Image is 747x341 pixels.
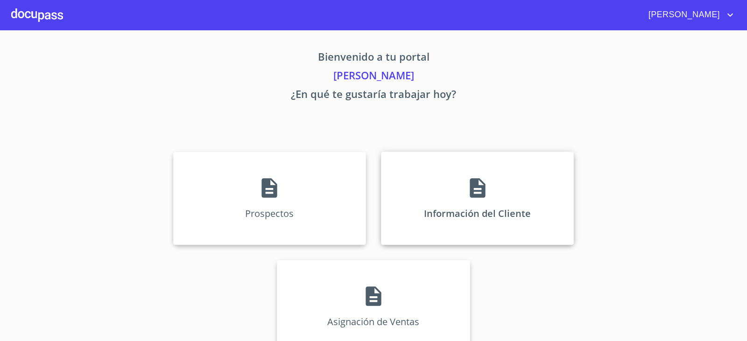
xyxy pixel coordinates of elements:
p: Prospectos [245,207,294,220]
p: Información del Cliente [424,207,531,220]
button: account of current user [641,7,736,22]
p: [PERSON_NAME] [86,68,661,86]
p: ¿En qué te gustaría trabajar hoy? [86,86,661,105]
p: Asignación de Ventas [327,315,419,328]
p: Bienvenido a tu portal [86,49,661,68]
span: [PERSON_NAME] [641,7,725,22]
